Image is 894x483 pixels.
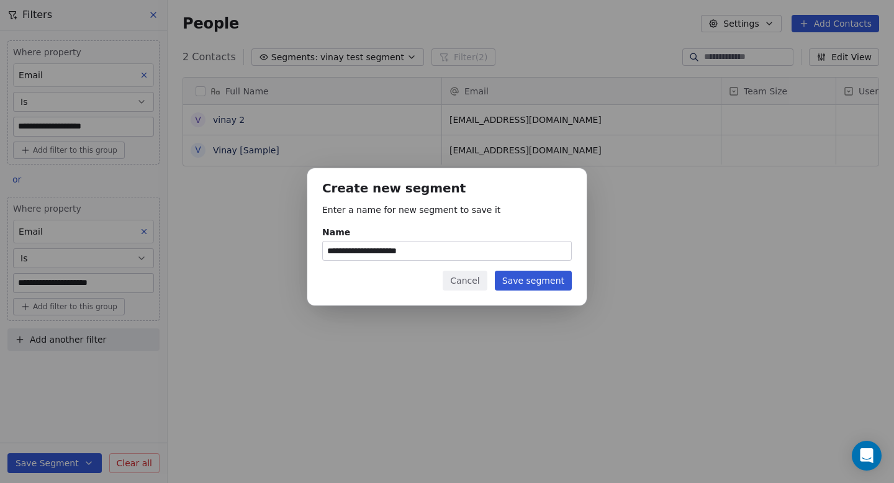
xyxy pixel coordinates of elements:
[322,226,572,238] div: Name
[322,204,572,216] p: Enter a name for new segment to save it
[323,241,571,260] input: Name
[495,271,572,291] button: Save segment
[322,183,572,196] h1: Create new segment
[443,271,487,291] button: Cancel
